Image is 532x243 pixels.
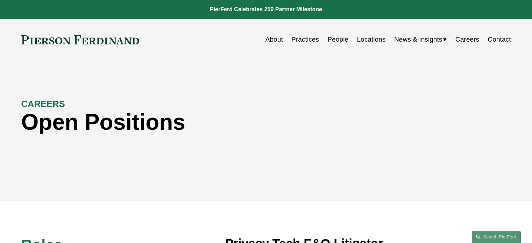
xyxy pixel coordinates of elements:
a: Practices [291,33,319,46]
a: folder dropdown [394,33,447,46]
h1: Open Positions [21,109,389,135]
strong: CAREERS [21,99,65,109]
a: Contact [488,33,511,46]
a: Locations [357,33,385,46]
span: News & Insights [394,34,442,46]
a: Search this site [472,231,521,243]
a: Careers [455,33,479,46]
a: People [327,33,348,46]
a: About [265,33,283,46]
